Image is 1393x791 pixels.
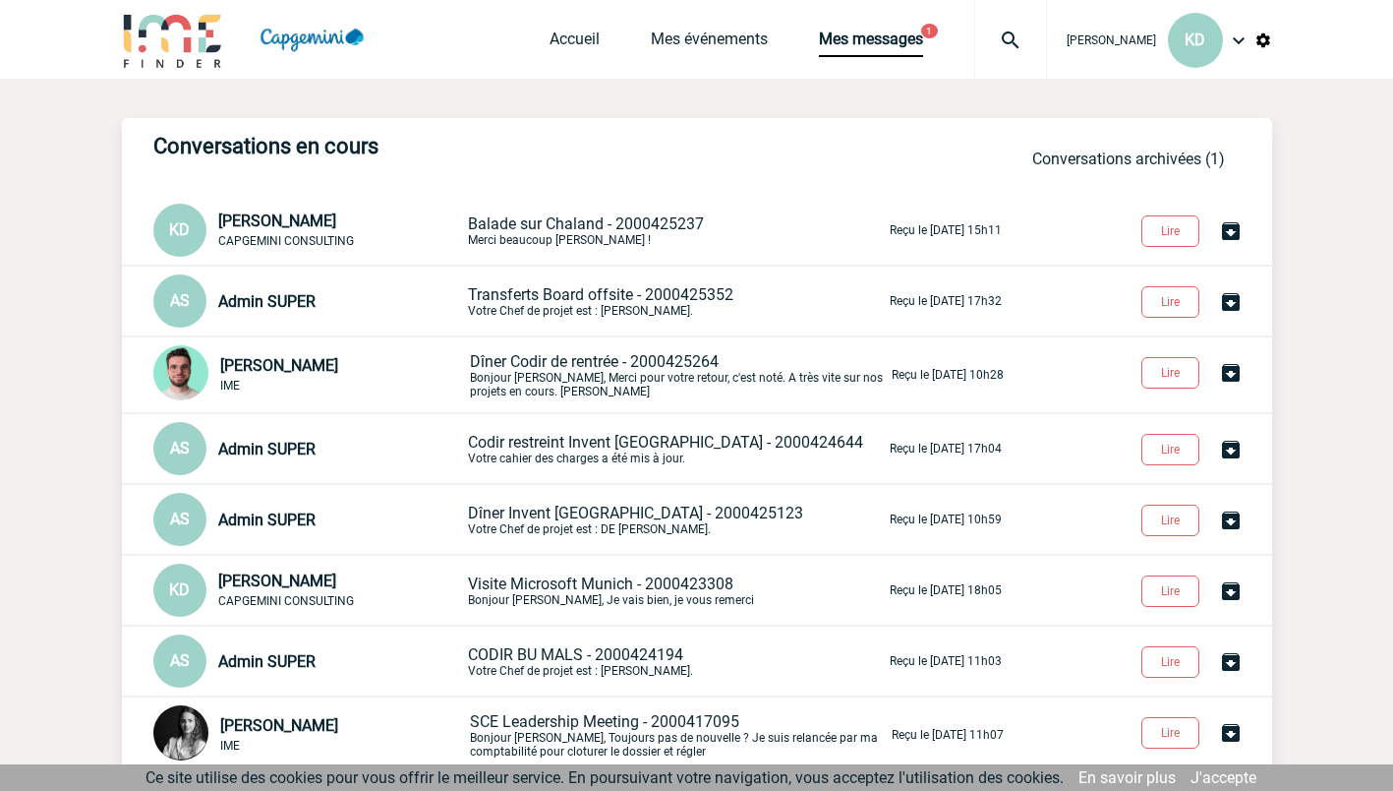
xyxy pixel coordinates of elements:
[153,290,1002,309] a: AS Admin SUPER Transferts Board offsite - 2000425352Votre Chef de projet est : [PERSON_NAME]. Reç...
[218,594,354,608] span: CAPGEMINI CONSULTING
[468,285,886,318] p: Votre Chef de projet est : [PERSON_NAME].
[145,768,1064,787] span: Ce site utilise des cookies pour vous offrir le meilleur service. En poursuivant votre navigation...
[470,352,888,398] p: Bonjour [PERSON_NAME], Merci pour votre retour, c'est noté. A très vite sur nos projets en cours....
[468,433,886,465] p: Votre cahier des charges a été mis à jour.
[153,579,1002,598] a: KD [PERSON_NAME] CAPGEMINI CONSULTING Visite Microsoft Munich - 2000423308Bonjour [PERSON_NAME], ...
[1219,438,1243,461] img: Archiver la conversation
[218,572,336,590] span: [PERSON_NAME]
[153,345,466,404] div: Conversation privée : Client - Agence
[218,440,316,458] span: Admin SUPER
[218,212,336,230] span: [PERSON_NAME]
[153,134,743,158] h3: Conversations en cours
[153,274,464,328] div: Conversation privée : Client - Agence
[220,739,240,753] span: IME
[169,580,190,599] span: KD
[1032,150,1225,168] a: Conversations archivées (1)
[468,285,733,304] span: Transferts Board offsite - 2000425352
[220,356,338,375] span: [PERSON_NAME]
[892,728,1004,742] p: Reçu le [DATE] 11h07
[153,635,464,688] div: Conversation privée : Client - Agence
[890,294,1002,308] p: Reçu le [DATE] 17h32
[153,345,208,400] img: 121547-2.png
[122,12,224,68] img: IME-Finder
[153,705,208,761] img: 121546-0.jpg
[1141,357,1199,389] button: Lire
[890,442,1002,456] p: Reçu le [DATE] 17h04
[1141,717,1199,749] button: Lire
[1219,721,1243,745] img: Archiver la conversation
[890,513,1002,526] p: Reçu le [DATE] 10h59
[153,204,464,257] div: Conversation privée : Client - Agence
[1126,580,1219,599] a: Lire
[1126,651,1219,670] a: Lire
[1126,722,1219,741] a: Lire
[1219,361,1243,385] img: Archiver la conversation
[153,364,1004,383] a: [PERSON_NAME] IME Dîner Codir de rentrée - 2000425264Bonjour [PERSON_NAME], Merci pour votre reto...
[892,368,1004,382] p: Reçu le [DATE] 10h28
[468,575,733,593] span: Visite Microsoft Munich - 2000423308
[819,30,923,57] a: Mes messages
[1141,646,1199,678] button: Lire
[1126,439,1219,457] a: Lire
[220,716,338,735] span: [PERSON_NAME]
[890,654,1002,668] p: Reçu le [DATE] 11h03
[470,352,719,371] span: Dîner Codir de rentrée - 2000425264
[1126,291,1219,310] a: Lire
[153,493,464,546] div: Conversation privée : Client - Agence
[1141,215,1199,247] button: Lire
[468,645,886,678] p: Votre Chef de projet est : [PERSON_NAME].
[170,439,190,457] span: AS
[1126,510,1219,528] a: Lire
[153,724,1004,743] a: [PERSON_NAME] IME SCE Leadership Meeting - 2000417095Bonjour [PERSON_NAME], Toujours pas de nouve...
[470,712,739,731] span: SCE Leadership Meeting - 2000417095
[153,219,1002,238] a: KD [PERSON_NAME] CAPGEMINI CONSULTING Balade sur Chaland - 2000425237Merci beaucoup [PERSON_NAME]...
[1141,434,1199,465] button: Lire
[218,234,354,248] span: CAPGEMINI CONSULTING
[890,583,1002,597] p: Reçu le [DATE] 18h05
[468,645,683,664] span: CODIR BU MALS - 2000424194
[470,712,888,759] p: Bonjour [PERSON_NAME], Toujours pas de nouvelle ? Je suis relancée par ma comptabilité pour clotu...
[1219,219,1243,243] img: Archiver la conversation
[170,291,190,310] span: AS
[468,575,886,607] p: Bonjour [PERSON_NAME], Je vais bien, je vous remerci
[1141,576,1199,607] button: Lire
[1185,30,1205,49] span: KD
[1219,650,1243,674] img: Archiver la conversation
[220,379,240,393] span: IME
[890,223,1002,237] p: Reçu le [DATE] 15h11
[1219,509,1243,532] img: Archiver la conversation
[1078,768,1176,787] a: En savoir plus
[468,214,704,233] span: Balade sur Chaland - 2000425237
[1067,33,1156,47] span: [PERSON_NAME]
[468,214,886,247] p: Merci beaucoup [PERSON_NAME] !
[170,510,190,528] span: AS
[1190,768,1256,787] a: J'accepte
[1126,362,1219,381] a: Lire
[170,651,190,670] span: AS
[153,564,464,617] div: Conversation privée : Client - Agence
[153,422,464,475] div: Conversation privée : Client - Agence
[1219,290,1243,314] img: Archiver la conversation
[550,30,600,57] a: Accueil
[218,652,316,671] span: Admin SUPER
[218,292,316,311] span: Admin SUPER
[651,30,768,57] a: Mes événements
[1141,286,1199,318] button: Lire
[153,650,1002,669] a: AS Admin SUPER CODIR BU MALS - 2000424194Votre Chef de projet est : [PERSON_NAME]. Reçu le [DATE]...
[921,24,938,38] button: 1
[1141,505,1199,536] button: Lire
[468,504,803,522] span: Dîner Invent [GEOGRAPHIC_DATA] - 2000425123
[468,504,886,536] p: Votre Chef de projet est : DE [PERSON_NAME].
[153,509,1002,527] a: AS Admin SUPER Dîner Invent [GEOGRAPHIC_DATA] - 2000425123Votre Chef de projet est : DE [PERSON_N...
[468,433,863,452] span: Codir restreint Invent [GEOGRAPHIC_DATA] - 2000424644
[153,705,466,764] div: Conversation privée : Client - Agence
[1126,220,1219,239] a: Lire
[169,220,190,239] span: KD
[218,511,316,529] span: Admin SUPER
[1219,579,1243,603] img: Archiver la conversation
[153,438,1002,456] a: AS Admin SUPER Codir restreint Invent [GEOGRAPHIC_DATA] - 2000424644Votre cahier des charges a ét...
